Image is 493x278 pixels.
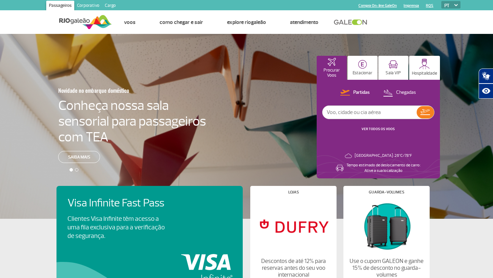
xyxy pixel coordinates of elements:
a: Explore RIOgaleão [227,19,266,26]
button: Procurar Voos [317,56,347,80]
h4: Guarda-volumes [369,190,404,194]
h3: Novidade no embarque doméstico [58,83,173,98]
button: Chegadas [381,88,418,97]
a: RQS [426,3,433,8]
a: Imprensa [404,3,419,8]
img: vipRoom.svg [389,60,398,69]
img: Lojas [256,200,331,252]
a: Corporativo [74,1,102,12]
p: Clientes Visa Infinite têm acesso a uma fila exclusiva para a verificação de segurança. [67,215,165,240]
img: Guarda-volumes [349,200,424,252]
button: Abrir recursos assistivos. [479,84,493,99]
a: Atendimento [290,19,318,26]
input: Voo, cidade ou cia aérea [323,106,417,119]
p: Partidas [353,89,370,96]
p: Chegadas [396,89,416,96]
h4: Conheça nossa sala sensorial para passageiros com TEA [58,98,206,145]
div: Plugin de acessibilidade da Hand Talk. [479,68,493,99]
a: VER TODOS OS VOOS [362,127,395,131]
a: Passageiros [46,1,74,12]
p: Estacionar [353,71,372,76]
p: Tempo estimado de deslocamento de carro: Ative a sua localização [346,163,420,174]
button: Estacionar [347,56,378,80]
img: airplaneHomeActive.svg [328,58,336,66]
p: [GEOGRAPHIC_DATA]: 26°C/78°F [355,153,412,159]
a: Como chegar e sair [160,19,203,26]
button: Sala VIP [378,56,408,80]
h4: Visa Infinite Fast Pass [67,197,176,210]
img: carParkingHome.svg [358,60,367,69]
h4: Lojas [288,190,299,194]
a: Compra On-line GaleOn [358,3,397,8]
p: Hospitalidade [412,71,437,76]
img: hospitality.svg [419,59,430,69]
a: Visa Infinite Fast PassClientes Visa Infinite têm acesso a uma fila exclusiva para a verificação ... [67,197,232,240]
button: Abrir tradutor de língua de sinais. [479,68,493,84]
p: Procurar Voos [320,68,343,78]
a: Voos [124,19,136,26]
button: Hospitalidade [409,56,440,80]
a: Saiba mais [58,151,100,163]
button: Partidas [338,88,372,97]
p: Sala VIP [385,71,401,76]
button: VER TODOS OS VOOS [359,126,397,132]
a: Cargo [102,1,118,12]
